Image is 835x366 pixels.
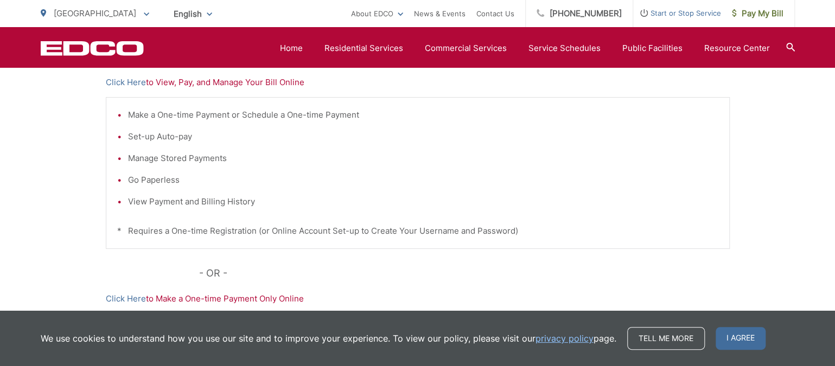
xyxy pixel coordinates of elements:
[704,42,770,55] a: Resource Center
[528,42,601,55] a: Service Schedules
[280,42,303,55] a: Home
[476,7,514,20] a: Contact Us
[128,174,718,187] li: Go Paperless
[351,7,403,20] a: About EDCO
[425,42,507,55] a: Commercial Services
[128,130,718,143] li: Set-up Auto-pay
[54,8,136,18] span: [GEOGRAPHIC_DATA]
[128,152,718,165] li: Manage Stored Payments
[106,76,146,89] a: Click Here
[536,332,594,345] a: privacy policy
[106,292,146,305] a: Click Here
[41,41,144,56] a: EDCD logo. Return to the homepage.
[716,327,766,350] span: I agree
[128,108,718,121] li: Make a One-time Payment or Schedule a One-time Payment
[324,42,403,55] a: Residential Services
[106,76,730,89] p: to View, Pay, and Manage Your Bill Online
[165,4,220,23] span: English
[41,332,616,345] p: We use cookies to understand how you use our site and to improve your experience. To view our pol...
[732,7,783,20] span: Pay My Bill
[106,292,730,305] p: to Make a One-time Payment Only Online
[199,265,730,281] p: - OR -
[622,42,683,55] a: Public Facilities
[128,195,718,208] li: View Payment and Billing History
[117,224,718,237] p: * Requires a One-time Registration (or Online Account Set-up to Create Your Username and Password)
[414,7,466,20] a: News & Events
[627,327,705,350] a: Tell me more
